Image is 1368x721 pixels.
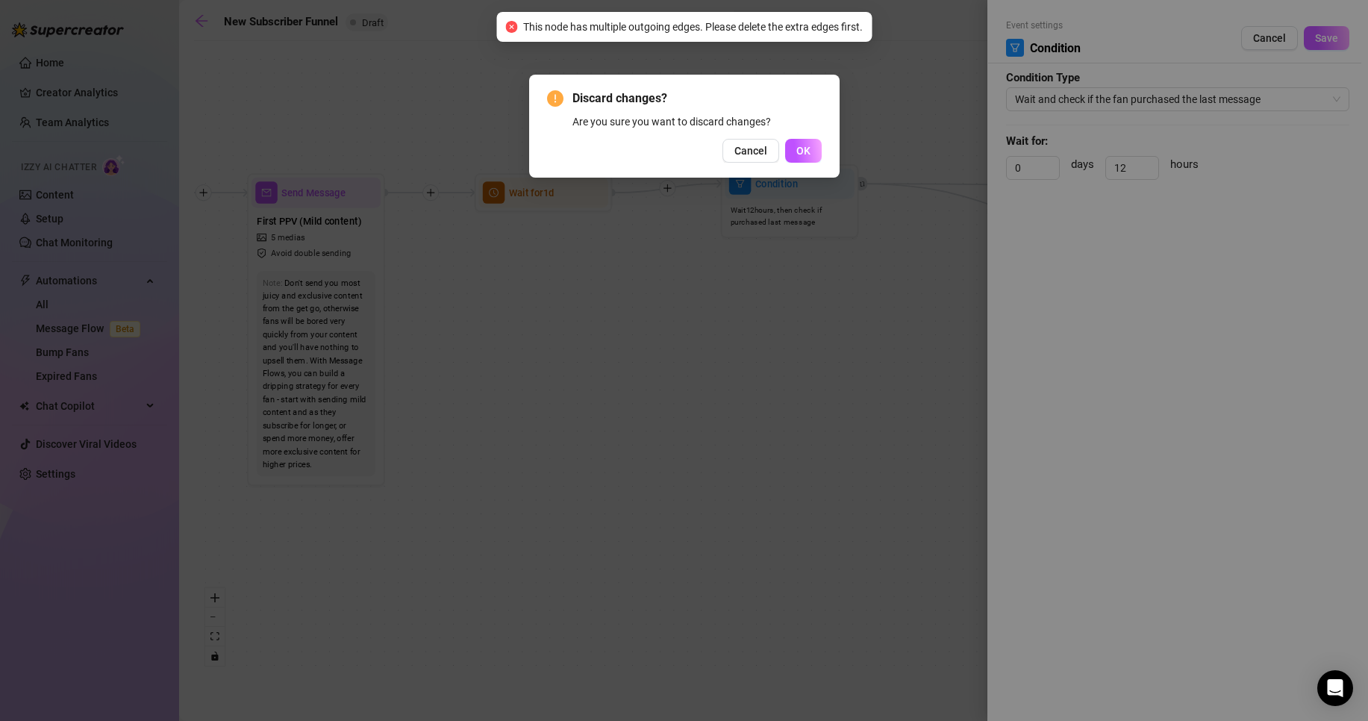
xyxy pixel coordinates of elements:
[722,139,779,163] button: Cancel
[734,145,767,157] span: Cancel
[796,145,811,157] span: OK
[785,139,822,163] button: OK
[1317,670,1353,706] div: Open Intercom Messenger
[572,113,822,130] div: Are you sure you want to discard changes?
[572,90,822,107] span: Discard changes?
[547,90,563,107] span: exclamation-circle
